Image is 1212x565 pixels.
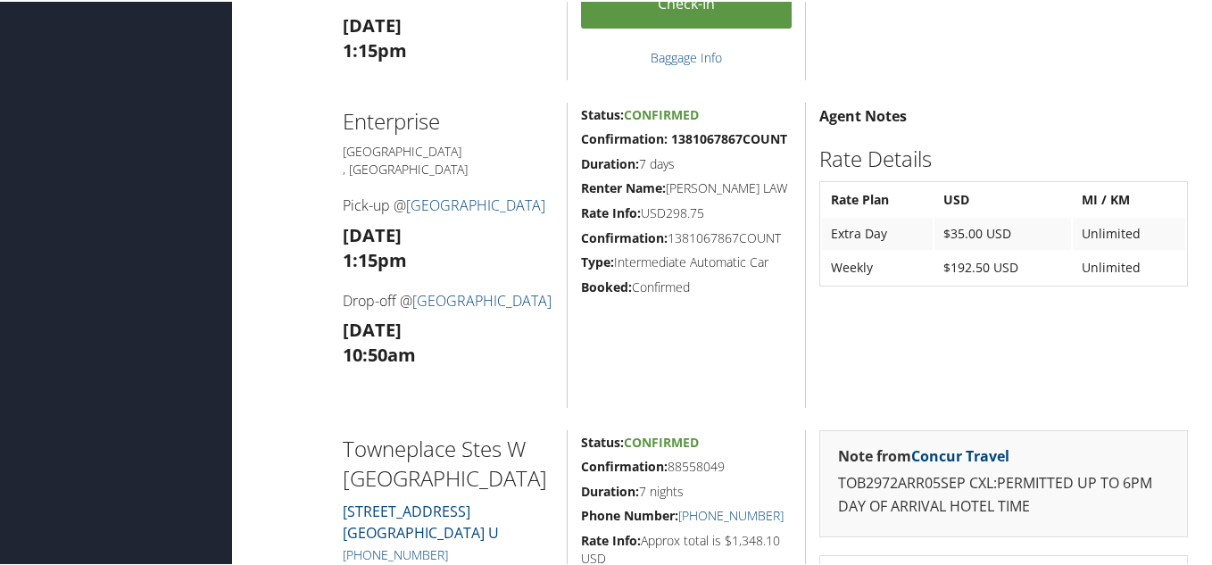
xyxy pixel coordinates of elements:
h5: [GEOGRAPHIC_DATA] , [GEOGRAPHIC_DATA] [343,141,554,176]
h5: 88558049 [581,456,792,474]
a: Baggage Info [651,47,722,64]
strong: Note from [838,445,1009,464]
strong: Status: [581,104,624,121]
th: MI / KM [1073,182,1185,214]
td: Extra Day [822,216,934,248]
strong: Duration: [581,481,639,498]
a: Concur Travel [911,445,1009,464]
a: [GEOGRAPHIC_DATA] [412,289,552,309]
h4: Drop-off @ [343,289,554,309]
strong: Rate Info: [581,203,641,220]
strong: Confirmation: 1381067867COUNT [581,129,787,145]
td: Unlimited [1073,216,1185,248]
span: Confirmed [624,432,699,449]
th: Rate Plan [822,182,934,214]
span: Confirmed [624,104,699,121]
strong: [DATE] [343,12,402,36]
td: $35.00 USD [934,216,1070,248]
strong: Agent Notes [819,104,907,124]
th: USD [934,182,1070,214]
td: $192.50 USD [934,250,1070,282]
h2: Rate Details [819,142,1188,172]
strong: Status: [581,432,624,449]
strong: 1:15pm [343,37,407,61]
strong: Confirmation: [581,228,668,245]
a: [PHONE_NUMBER] [343,544,448,561]
a: [GEOGRAPHIC_DATA] [406,194,545,213]
td: Weekly [822,250,934,282]
a: [PHONE_NUMBER] [678,505,784,522]
h5: Approx total is $1,348.10 USD [581,530,792,565]
strong: Renter Name: [581,178,666,195]
strong: Type: [581,252,614,269]
h5: 7 nights [581,481,792,499]
h5: 1381067867COUNT [581,228,792,245]
strong: Confirmation: [581,456,668,473]
h5: Confirmed [581,277,792,295]
strong: [DATE] [343,221,402,245]
a: [STREET_ADDRESS][GEOGRAPHIC_DATA] U [343,500,499,541]
h5: Intermediate Automatic Car [581,252,792,270]
strong: Booked: [581,277,632,294]
h2: Enterprise [343,104,554,135]
strong: [DATE] [343,316,402,340]
h5: USD298.75 [581,203,792,220]
h5: [PERSON_NAME] LAW [581,178,792,195]
h2: Towneplace Stes W [GEOGRAPHIC_DATA] [343,432,554,492]
strong: Phone Number: [581,505,678,522]
td: Unlimited [1073,250,1185,282]
p: TOB2972ARR05SEP CXL:PERMITTED UP TO 6PM DAY OF ARRIVAL HOTEL TIME [838,470,1169,516]
strong: 1:15pm [343,246,407,270]
strong: Rate Info: [581,530,641,547]
h5: 7 days [581,154,792,171]
strong: 10:50am [343,341,416,365]
strong: Duration: [581,154,639,170]
h4: Pick-up @ [343,194,554,213]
